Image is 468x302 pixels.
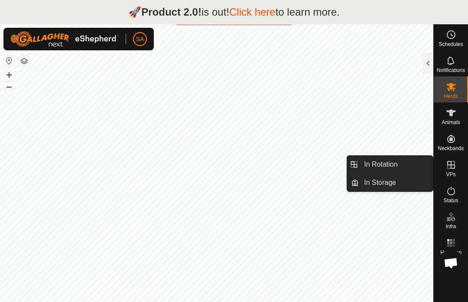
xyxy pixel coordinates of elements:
span: VPs [446,172,455,177]
button: + [4,70,14,80]
button: Reset Map [4,56,14,66]
span: Schedules [439,42,463,47]
span: Status [443,198,458,203]
span: Heatmap [440,250,461,255]
strong: Product 2.0! [141,6,201,18]
span: Infra [445,224,456,229]
p: 🚀 is out! to learn more. [128,4,340,20]
span: In Rotation [364,159,397,170]
span: In Storage [364,177,396,188]
span: SA [136,35,144,44]
a: In Storage [359,174,433,191]
span: Neckbands [438,146,464,151]
span: Herds [444,94,458,99]
img: Gallagher Logo [10,31,119,47]
button: Map Layers [19,56,29,66]
span: Animals [442,120,460,125]
button: – [4,81,14,92]
li: In Rotation [347,156,433,173]
a: In Rotation [359,156,433,173]
div: Open chat [438,250,464,276]
span: Notifications [437,68,465,73]
li: In Storage [347,174,433,191]
a: Click here [229,6,276,18]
